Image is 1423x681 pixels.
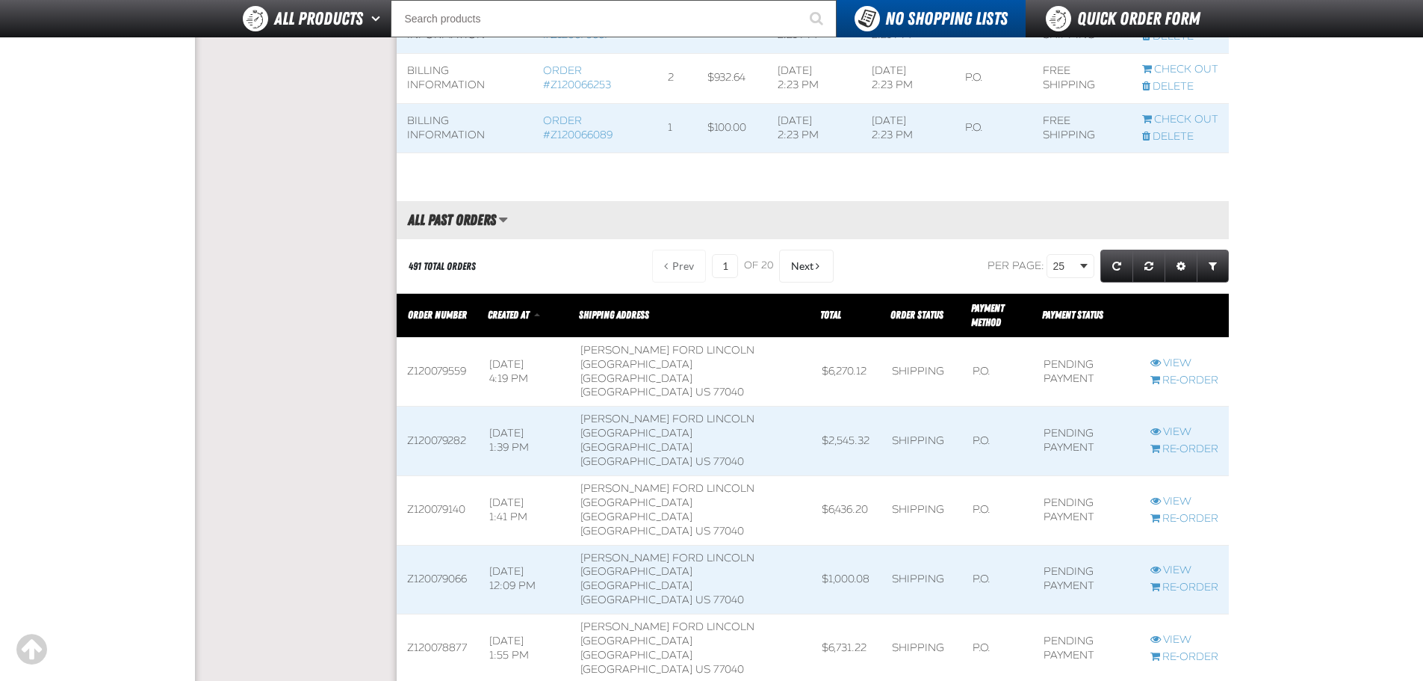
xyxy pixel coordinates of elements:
td: P.O. [962,475,1034,545]
a: Re-Order Z120079559 order [1150,374,1218,388]
span: [GEOGRAPHIC_DATA] [580,427,692,440]
td: 2 [657,53,697,103]
td: Shipping [881,475,962,545]
span: Payment Method [971,302,1004,328]
td: P.O. [962,407,1034,476]
a: Expand or Collapse Grid Settings [1165,250,1197,283]
span: US [695,663,710,676]
a: View Z120079559 order [1150,357,1218,371]
a: Order Number [408,309,467,321]
td: [DATE] 2:23 PM [861,53,955,103]
td: Z120079140 [397,475,479,545]
td: Shipping [881,545,962,614]
a: Created At [488,309,531,321]
td: P.O. [955,103,1032,153]
a: Re-Order Z120079282 order [1150,443,1218,457]
a: View Z120079140 order [1150,495,1218,509]
span: No Shopping Lists [885,8,1008,29]
span: [PERSON_NAME] Ford Lincoln [580,552,754,564]
div: Scroll to the top [15,633,48,666]
td: [DATE] 2:23 PM [861,103,955,153]
th: Row actions [1140,294,1229,338]
td: $932.64 [697,53,767,103]
span: US [695,594,710,606]
td: Pending payment [1033,337,1139,407]
td: Pending payment [1033,545,1139,614]
td: [DATE] 2:23 PM [767,53,861,103]
span: [PERSON_NAME] Ford Lincoln [580,413,754,425]
span: US [695,455,710,468]
td: Free Shipping [1032,103,1131,153]
span: of 20 [744,259,773,273]
a: Re-Order Z120078877 order [1150,650,1218,665]
bdo: 77040 [713,455,744,468]
span: [PERSON_NAME] Ford Lincoln [580,620,754,633]
td: $1,000.08 [811,545,881,614]
a: View Z120079282 order [1150,425,1218,440]
a: Order #Z120070667 [543,14,610,41]
a: Re-Order Z120079066 order [1150,581,1218,595]
bdo: 77040 [713,525,744,537]
td: $6,270.12 [811,337,881,407]
td: Pending payment [1033,407,1139,476]
span: [GEOGRAPHIC_DATA] [580,565,692,578]
span: US [695,525,710,537]
span: [GEOGRAPHIC_DATA] [580,579,692,592]
bdo: 77040 [713,663,744,676]
span: [GEOGRAPHIC_DATA] [580,496,692,509]
span: [PERSON_NAME] Ford Lincoln [580,482,754,495]
span: Shipping Address [579,309,649,321]
span: [GEOGRAPHIC_DATA] [580,511,692,523]
a: View Z120078877 order [1150,633,1218,647]
a: Total [820,309,841,321]
td: [DATE] 2:23 PM [767,103,861,153]
bdo: 77040 [713,386,744,398]
td: 1 [657,103,697,153]
td: P.O. [955,53,1032,103]
td: Z120079066 [397,545,479,614]
a: Order Status [890,309,943,321]
input: Current page number [712,254,738,278]
div: Billing Information [407,114,522,143]
a: Re-Order Z120079140 order [1150,512,1218,526]
td: Shipping [881,407,962,476]
td: $6,436.20 [811,475,881,545]
a: Order #Z120066253 [543,64,611,91]
span: [GEOGRAPHIC_DATA] [580,372,692,385]
span: [GEOGRAPHIC_DATA] [580,525,692,537]
td: Z120079559 [397,337,479,407]
a: Order #Z120066089 [543,114,613,141]
span: [GEOGRAPHIC_DATA] [580,386,692,398]
a: View Z120079066 order [1150,564,1218,578]
span: [GEOGRAPHIC_DATA] [580,663,692,676]
a: Refresh grid action [1100,250,1133,283]
td: $2,545.32 [811,407,881,476]
button: Manage grid views. Current view is All Past Orders [498,207,508,232]
a: Delete checkout started from Z120066253 [1142,80,1218,94]
span: [GEOGRAPHIC_DATA] [580,635,692,647]
div: 491 Total Orders [409,259,476,274]
a: Reset grid action [1132,250,1165,283]
span: [GEOGRAPHIC_DATA] [580,441,692,454]
td: Shipping [881,337,962,407]
span: Next Page [791,260,813,272]
td: [DATE] 4:19 PM [479,337,570,407]
span: [PERSON_NAME] Ford Lincoln [580,344,754,357]
td: [DATE] 1:39 PM [479,407,570,476]
h2: All Past Orders [397,212,496,228]
td: Pending payment [1033,475,1139,545]
td: [DATE] 1:41 PM [479,475,570,545]
span: Created At [488,309,529,321]
a: Continue checkout started from Z120066089 [1142,113,1218,127]
td: Free Shipping [1032,53,1131,103]
span: Payment Status [1042,309,1103,321]
td: Z120079282 [397,407,479,476]
span: All Products [274,5,363,32]
td: $100.00 [697,103,767,153]
td: [DATE] 12:09 PM [479,545,570,614]
span: US [695,386,710,398]
span: [GEOGRAPHIC_DATA] [580,455,692,468]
